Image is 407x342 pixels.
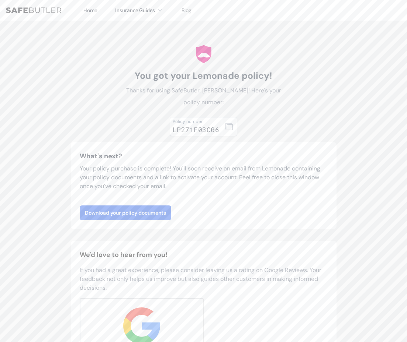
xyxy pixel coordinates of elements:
[115,6,164,15] button: Insurance Guides
[173,124,219,135] div: LP271F03C06
[173,119,219,124] div: Policy number
[83,7,97,14] a: Home
[6,7,61,13] img: SafeButler Text Logo
[121,85,286,108] p: Thanks for using SafeButler, [PERSON_NAME]! Here's your policy number:
[80,205,171,220] a: Download your policy documents
[121,70,286,82] h1: You got your Lemonade policy!
[80,266,328,292] p: If you had a great experience, please consider leaving us a rating on Google Reviews. Your feedba...
[80,250,328,260] h2: We'd love to hear from you!
[80,164,328,191] p: Your policy purchase is complete! You'll soon receive an email from Lemonade containing your poli...
[182,7,192,14] a: Blog
[80,151,328,161] h3: What's next?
